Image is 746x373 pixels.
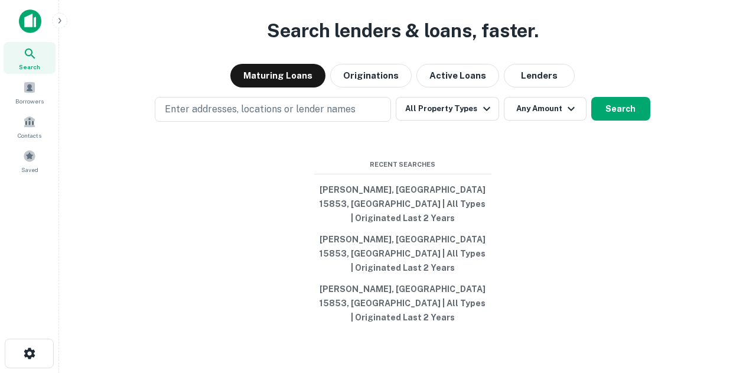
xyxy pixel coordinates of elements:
[314,179,491,229] button: [PERSON_NAME], [GEOGRAPHIC_DATA] 15853, [GEOGRAPHIC_DATA] | All Types | Originated Last 2 Years
[155,97,391,122] button: Enter addresses, locations or lender names
[504,97,587,121] button: Any Amount
[19,9,41,33] img: capitalize-icon.png
[330,64,412,87] button: Originations
[4,76,56,108] a: Borrowers
[15,96,44,106] span: Borrowers
[165,102,356,116] p: Enter addresses, locations or lender names
[396,97,499,121] button: All Property Types
[19,62,40,72] span: Search
[4,145,56,177] a: Saved
[314,278,491,328] button: [PERSON_NAME], [GEOGRAPHIC_DATA] 15853, [GEOGRAPHIC_DATA] | All Types | Originated Last 2 Years
[416,64,499,87] button: Active Loans
[230,64,325,87] button: Maturing Loans
[4,42,56,74] a: Search
[314,160,491,170] span: Recent Searches
[504,64,575,87] button: Lenders
[21,165,38,174] span: Saved
[267,17,539,45] h3: Search lenders & loans, faster.
[314,229,491,278] button: [PERSON_NAME], [GEOGRAPHIC_DATA] 15853, [GEOGRAPHIC_DATA] | All Types | Originated Last 2 Years
[591,97,650,121] button: Search
[4,111,56,142] a: Contacts
[687,278,746,335] iframe: Chat Widget
[18,131,41,140] span: Contacts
